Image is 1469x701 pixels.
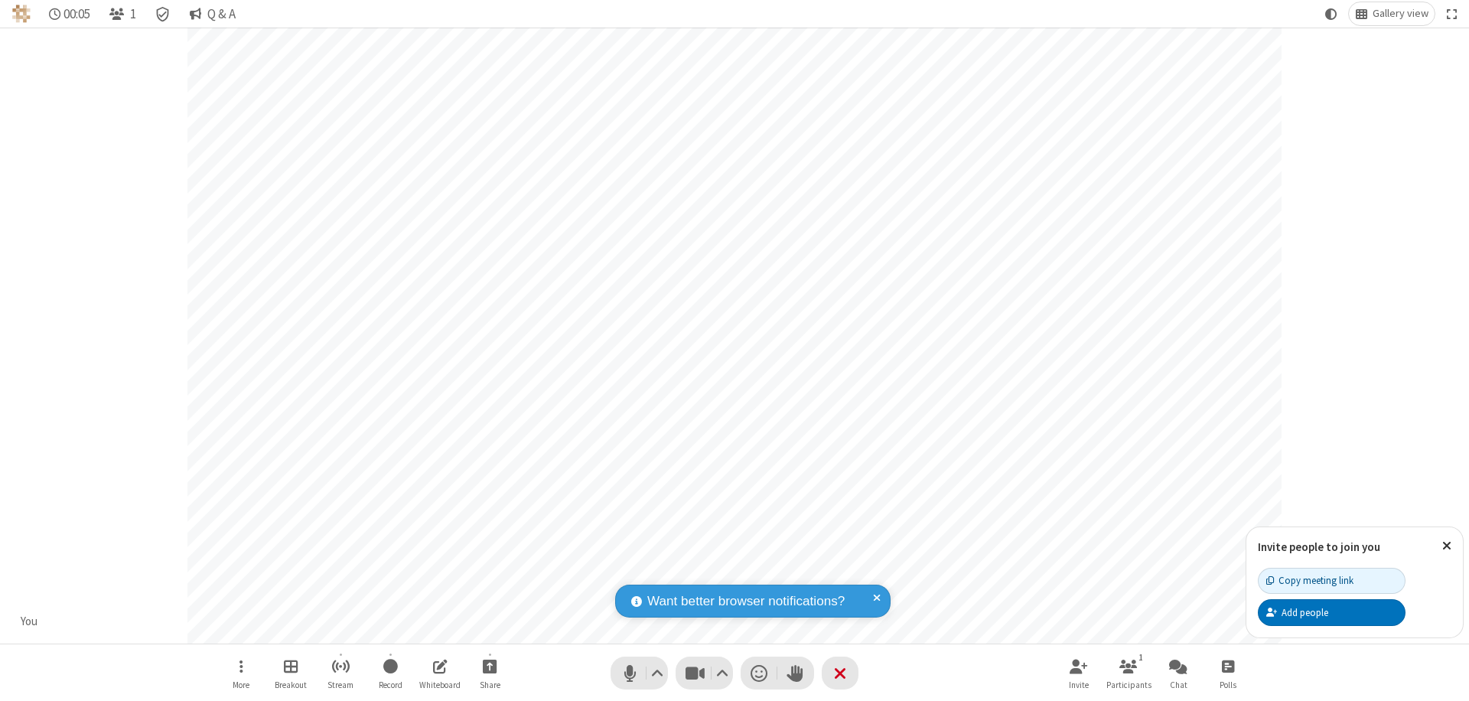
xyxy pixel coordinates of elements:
[777,657,814,690] button: Raise hand
[712,657,733,690] button: Video setting
[379,680,402,690] span: Record
[233,680,249,690] span: More
[103,2,142,25] button: Open participant list
[1135,650,1148,664] div: 1
[1258,568,1405,594] button: Copy meeting link
[1106,651,1151,695] button: Open participant list
[822,657,858,690] button: End or leave meeting
[318,651,363,695] button: Start streaming
[275,680,307,690] span: Breakout
[1106,680,1151,690] span: Participants
[741,657,777,690] button: Send a reaction
[207,7,236,21] span: Q & A
[1220,680,1236,690] span: Polls
[268,651,314,695] button: Manage Breakout Rooms
[1155,651,1201,695] button: Open chat
[43,2,97,25] div: Timer
[1266,573,1353,588] div: Copy meeting link
[148,2,178,25] div: Meeting details Encryption enabled
[1069,680,1089,690] span: Invite
[1258,599,1405,625] button: Add people
[367,651,413,695] button: Start recording
[1319,2,1344,25] button: Using system theme
[647,657,668,690] button: Audio settings
[1170,680,1187,690] span: Chat
[1258,540,1380,554] label: Invite people to join you
[1056,651,1102,695] button: Invite participants (⌘+Shift+I)
[1349,2,1435,25] button: Change layout
[64,7,90,21] span: 00:05
[1373,8,1428,20] span: Gallery view
[327,680,353,690] span: Stream
[417,651,463,695] button: Open shared whiteboard
[611,657,668,690] button: Mute (⌘+Shift+A)
[183,2,242,25] button: Q & A
[467,651,513,695] button: Start sharing
[130,7,136,21] span: 1
[419,680,461,690] span: Whiteboard
[1431,527,1463,565] button: Close popover
[12,5,31,23] img: QA Selenium DO NOT DELETE OR CHANGE
[676,657,733,690] button: Stop video (⌘+Shift+V)
[647,592,845,611] span: Want better browser notifications?
[480,680,500,690] span: Share
[15,613,44,631] div: You
[1205,651,1251,695] button: Open poll
[218,651,264,695] button: Open menu
[1441,2,1464,25] button: Fullscreen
